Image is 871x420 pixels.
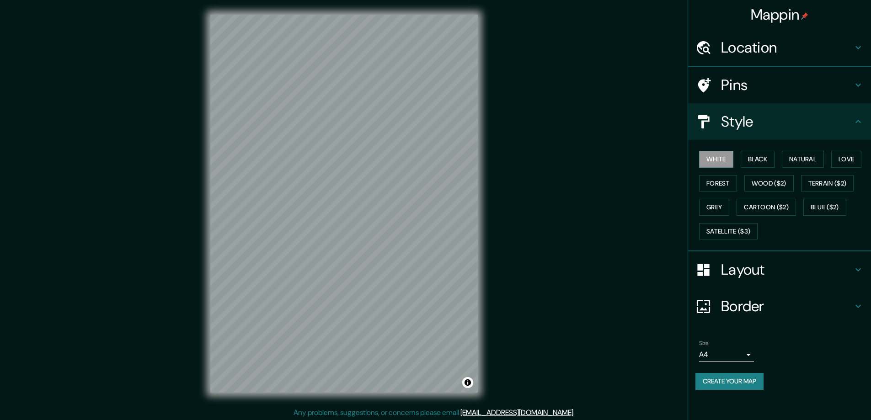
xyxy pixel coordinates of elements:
[782,151,824,168] button: Natural
[699,347,754,362] div: A4
[688,29,871,66] div: Location
[721,261,853,279] h4: Layout
[688,288,871,324] div: Border
[575,407,576,418] div: .
[688,103,871,140] div: Style
[831,151,861,168] button: Love
[576,407,578,418] div: .
[737,199,796,216] button: Cartoon ($2)
[699,151,733,168] button: White
[751,5,809,24] h4: Mappin
[721,76,853,94] h4: Pins
[695,373,764,390] button: Create your map
[688,67,871,103] div: Pins
[688,251,871,288] div: Layout
[801,175,854,192] button: Terrain ($2)
[462,377,473,388] button: Toggle attribution
[294,407,575,418] p: Any problems, suggestions, or concerns please email .
[744,175,794,192] button: Wood ($2)
[699,175,737,192] button: Forest
[801,12,808,20] img: pin-icon.png
[741,151,775,168] button: Black
[699,199,729,216] button: Grey
[721,297,853,315] h4: Border
[721,38,853,57] h4: Location
[721,112,853,131] h4: Style
[699,223,758,240] button: Satellite ($3)
[460,408,573,417] a: [EMAIL_ADDRESS][DOMAIN_NAME]
[803,199,846,216] button: Blue ($2)
[210,15,478,393] canvas: Map
[699,340,709,347] label: Size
